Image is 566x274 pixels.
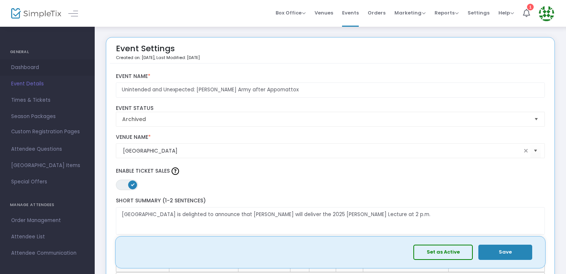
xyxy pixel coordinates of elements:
[11,248,84,258] span: Attendee Communication
[131,183,134,186] span: ON
[478,245,532,260] button: Save
[468,3,489,22] span: Settings
[116,41,200,63] div: Event Settings
[276,9,306,16] span: Box Office
[531,112,541,126] button: Select
[172,167,179,175] img: question-mark
[122,115,528,123] span: Archived
[116,82,545,98] input: Enter Event Name
[11,95,84,105] span: Times & Tickets
[368,3,386,22] span: Orders
[116,55,200,61] p: Created on: [DATE]
[315,3,333,22] span: Venues
[116,105,545,112] label: Event Status
[11,128,80,136] span: Custom Registration Pages
[10,198,85,212] h4: MANAGE ATTENDEES
[11,177,84,187] span: Special Offers
[10,45,85,59] h4: GENERAL
[11,144,84,154] span: Attendee Questions
[11,161,84,170] span: [GEOGRAPHIC_DATA] Items
[116,166,545,177] label: Enable Ticket Sales
[116,134,545,141] label: Venue Name
[11,232,84,242] span: Attendee List
[342,3,359,22] span: Events
[521,146,530,155] span: clear
[116,73,545,80] label: Event Name
[123,147,522,155] input: Select Venue
[11,216,84,225] span: Order Management
[11,112,84,121] span: Season Packages
[530,143,541,159] button: Select
[413,245,473,260] button: Set as Active
[112,242,549,257] label: Tell us about your event
[11,63,84,72] span: Dashboard
[394,9,426,16] span: Marketing
[527,3,534,10] div: 1
[11,79,84,89] span: Event Details
[435,9,459,16] span: Reports
[154,55,200,61] span: , Last Modified: [DATE]
[498,9,514,16] span: Help
[116,197,206,204] span: Short Summary (1-2 Sentences)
